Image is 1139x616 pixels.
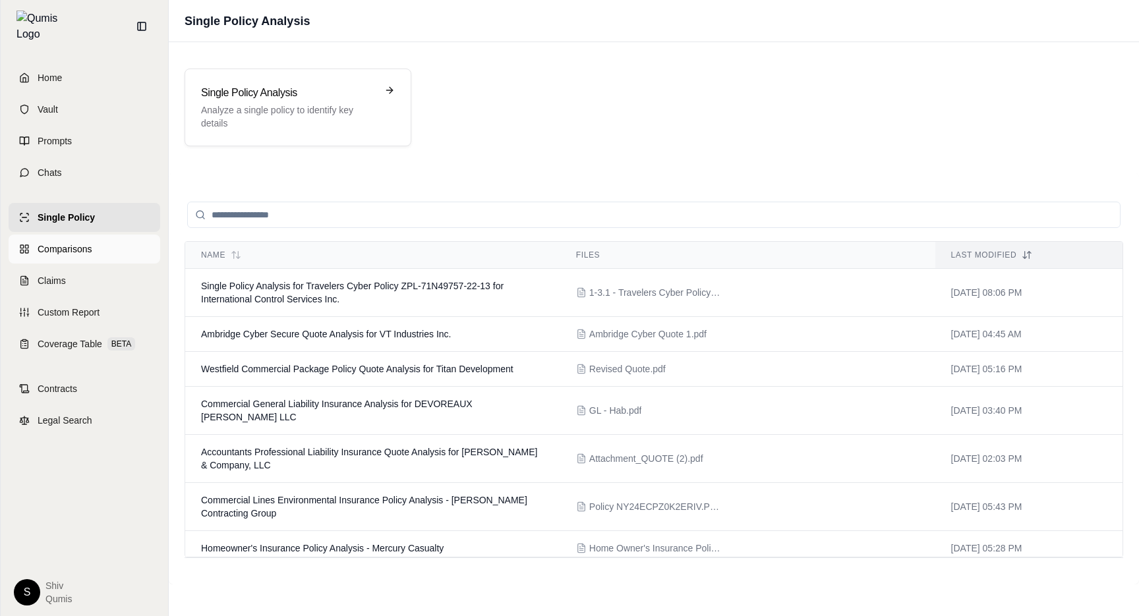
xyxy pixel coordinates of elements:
[589,452,703,465] span: Attachment_QUOTE (2).pdf
[201,543,444,553] span: Homeowner's Insurance Policy Analysis - Mercury Casualty
[38,382,77,395] span: Contracts
[16,11,66,42] img: Qumis Logo
[9,235,160,264] a: Comparisons
[201,85,376,101] h3: Single Policy Analysis
[38,166,62,179] span: Chats
[201,250,544,260] div: Name
[201,447,537,470] span: Accountants Professional Liability Insurance Quote Analysis for McComb & Company, LLC
[935,435,1123,483] td: [DATE] 02:03 PM
[935,352,1123,387] td: [DATE] 05:16 PM
[201,103,376,130] p: Analyze a single policy to identify key details
[45,592,72,605] span: Qumis
[38,337,102,350] span: Coverage Table
[131,16,152,37] button: Collapse sidebar
[9,266,160,295] a: Claims
[935,387,1123,435] td: [DATE] 03:40 PM
[9,158,160,187] a: Chats
[38,103,58,116] span: Vault
[107,337,135,350] span: BETA
[45,579,72,592] span: Shiv
[9,406,160,435] a: Legal Search
[201,495,527,518] span: Commercial Lines Environmental Insurance Policy Analysis - Reidy Contracting Group
[9,203,160,232] a: Single Policy
[935,269,1123,317] td: [DATE] 08:06 PM
[9,298,160,327] a: Custom Report
[201,364,513,374] span: Westfield Commercial Package Policy Quote Analysis for Titan Development
[38,306,100,319] span: Custom Report
[589,542,721,555] span: Home Owner's Insurance Policy - Mercury Casualty - 574 Chapala - March 27-2024 to 2025.pdf
[935,317,1123,352] td: [DATE] 04:45 AM
[589,500,721,513] span: Policy NY24ECPZ0K2ERIV.PDF
[201,281,504,304] span: Single Policy Analysis for Travelers Cyber Policy ZPL-71N49757-22-13 for International Control Se...
[185,12,310,30] h1: Single Policy Analysis
[589,362,666,376] span: Revised Quote.pdf
[38,414,92,427] span: Legal Search
[9,63,160,92] a: Home
[935,483,1123,531] td: [DATE] 05:43 PM
[9,374,160,403] a: Contracts
[9,329,160,358] a: Coverage TableBETA
[589,327,707,341] span: Ambridge Cyber Quote 1.pdf
[201,399,473,422] span: Commercial General Liability Insurance Analysis for DEVOREAUX THELA STEWART LLC
[201,329,451,339] span: Ambridge Cyber Secure Quote Analysis for VT Industries Inc.
[38,274,66,287] span: Claims
[951,250,1107,260] div: Last modified
[38,134,72,148] span: Prompts
[9,95,160,124] a: Vault
[38,242,92,256] span: Comparisons
[38,71,62,84] span: Home
[9,126,160,155] a: Prompts
[38,211,95,224] span: Single Policy
[560,242,935,269] th: Files
[589,404,642,417] span: GL - Hab.pdf
[589,286,721,299] span: 1-3.1 - Travelers Cyber Policy40.pdf
[935,531,1123,566] td: [DATE] 05:28 PM
[14,579,40,605] div: S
